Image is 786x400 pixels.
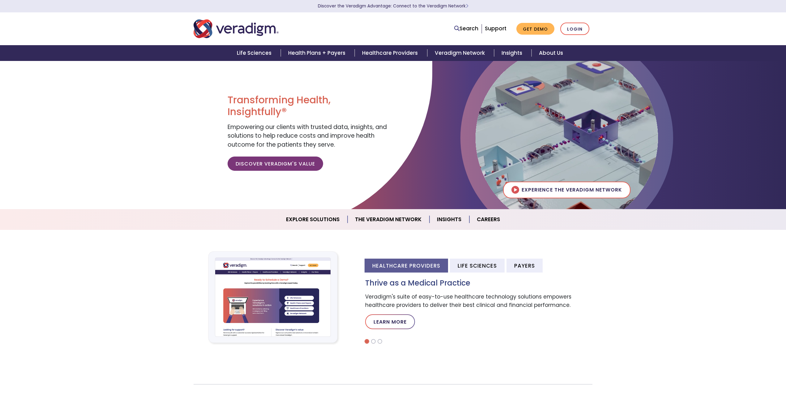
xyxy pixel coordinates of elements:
[365,259,448,273] li: Healthcare Providers
[532,45,570,61] a: About Us
[516,23,554,35] a: Get Demo
[454,24,478,33] a: Search
[469,212,507,227] a: Careers
[228,157,323,171] a: Discover Veradigm's Value
[506,259,543,273] li: Payers
[229,45,281,61] a: Life Sciences
[365,293,592,309] p: Veradigm's suite of easy-to-use healthcare technology solutions empowers healthcare providers to ...
[318,3,468,9] a: Discover the Veradigm Advantage: Connect to the Veradigm NetworkLearn More
[450,259,505,273] li: Life Sciences
[429,212,469,227] a: Insights
[485,25,506,32] a: Support
[348,212,429,227] a: The Veradigm Network
[281,45,355,61] a: Health Plans + Payers
[427,45,494,61] a: Veradigm Network
[365,314,415,329] a: Learn More
[494,45,532,61] a: Insights
[228,94,388,118] h1: Transforming Health, Insightfully®
[365,279,592,288] h3: Thrive as a Medical Practice
[355,45,427,61] a: Healthcare Providers
[228,123,387,149] span: Empowering our clients with trusted data, insights, and solutions to help reduce costs and improv...
[279,212,348,227] a: Explore Solutions
[466,3,468,9] span: Learn More
[560,23,589,35] a: Login
[194,19,279,39] img: Veradigm logo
